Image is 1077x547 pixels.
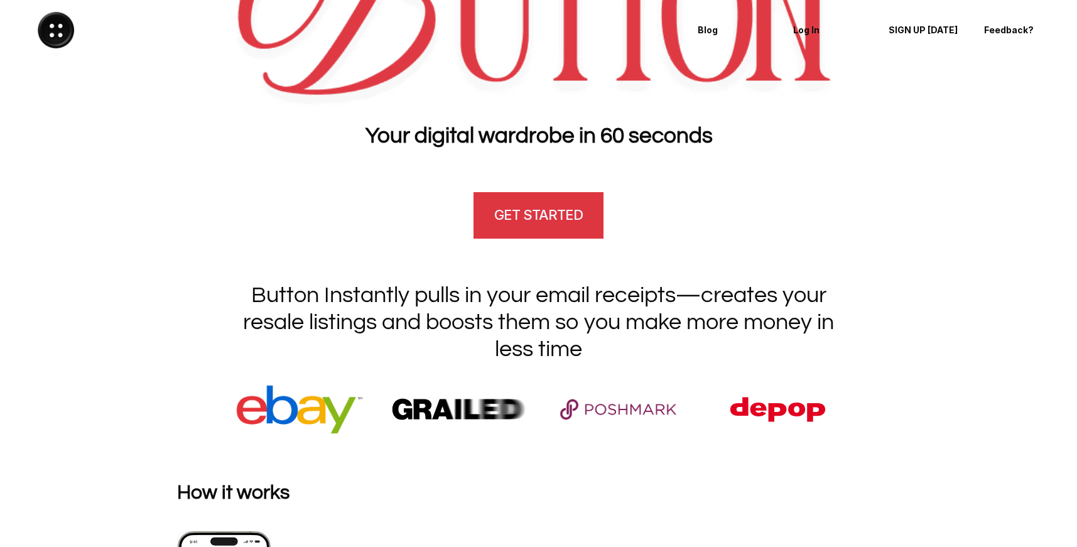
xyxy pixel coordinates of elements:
[365,124,712,147] strong: Your digital wardrobe in 60 seconds
[698,25,769,36] p: Blog
[689,14,778,46] a: Blog
[784,14,874,46] a: Log In
[984,25,1056,36] p: Feedback?
[880,14,969,46] a: SIGN UP [DATE]
[793,25,865,36] p: Log In
[225,282,853,364] h1: Button Instantly pulls in your email receipts—creates your resale listings and boosts them so you...
[889,25,960,36] p: SIGN UP [DATE]
[177,482,290,503] strong: How it works
[975,14,1064,46] a: Feedback?
[494,205,582,225] h4: GET STARTED
[472,190,605,241] a: GET STARTED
